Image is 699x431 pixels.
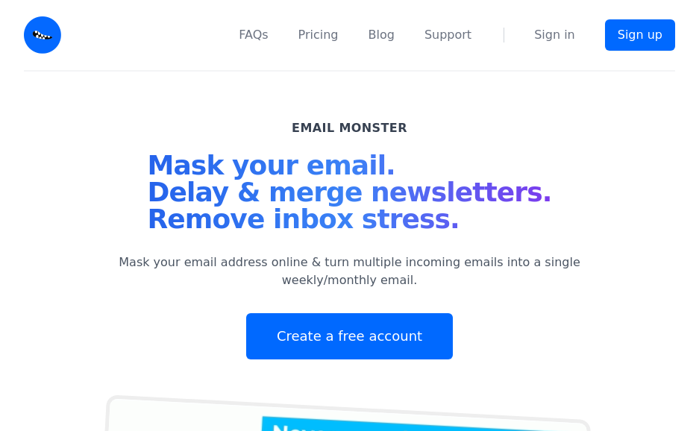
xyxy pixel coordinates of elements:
[369,26,395,44] a: Blog
[246,313,453,359] a: Create a free account
[298,26,339,44] a: Pricing
[99,254,601,289] p: Mask your email address online & turn multiple incoming emails into a single weekly/monthly email.
[424,26,471,44] a: Support
[292,119,407,137] h2: Email Monster
[239,26,268,44] a: FAQs
[534,26,575,44] a: Sign in
[148,152,552,239] h1: Mask your email. Delay & merge newsletters. Remove inbox stress.
[24,16,61,54] img: Email Monster
[605,19,675,51] a: Sign up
